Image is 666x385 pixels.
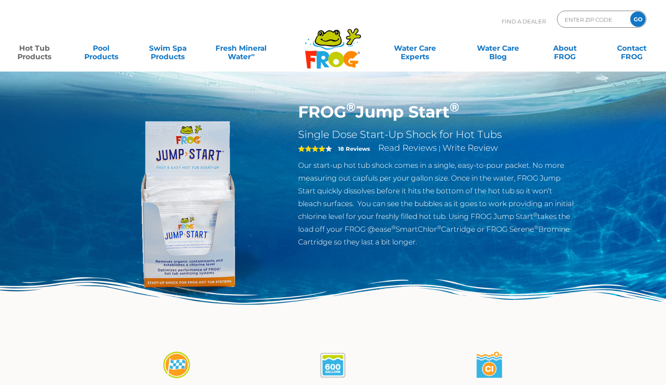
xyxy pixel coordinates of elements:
a: Water CareExperts [373,40,457,57]
sup: ® [391,224,396,230]
img: jumpstart-01 [162,351,192,381]
sup: ∞ [251,52,255,58]
sup: ® [450,100,459,115]
sup: ® [533,211,537,218]
a: Water CareBlog [472,40,524,57]
h2: Single Dose Start-Up Shock for Hot Tubs [298,128,576,141]
a: Write Review [442,143,498,153]
strong: 18 Reviews [338,145,370,152]
a: Fresh MineralWater∞ [209,40,273,57]
h1: FROG Jump Start [298,102,576,122]
a: AboutFROG [539,40,591,57]
sup: ® [346,100,356,115]
a: Swim SpaProducts [142,40,194,57]
img: jumpstart-02 [318,351,348,381]
p: Find A Dealer [502,11,546,32]
input: GO [630,11,646,27]
img: jumpstart-03 [474,351,504,381]
span: | [439,144,441,152]
sup: ® [534,224,538,230]
a: PoolProducts [75,40,127,57]
a: Hot TubProducts [9,40,60,57]
a: Read Reviews [378,143,437,153]
sup: ® [437,224,441,230]
img: jump-start.png [90,102,285,297]
p: Our start-up hot tub shock comes in a single, easy-to-pour packet. No more measuring out capfuls ... [298,159,576,248]
span: 4 [298,145,325,152]
img: Frog Products Logo [300,17,366,69]
a: ContactFROG [606,40,657,57]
